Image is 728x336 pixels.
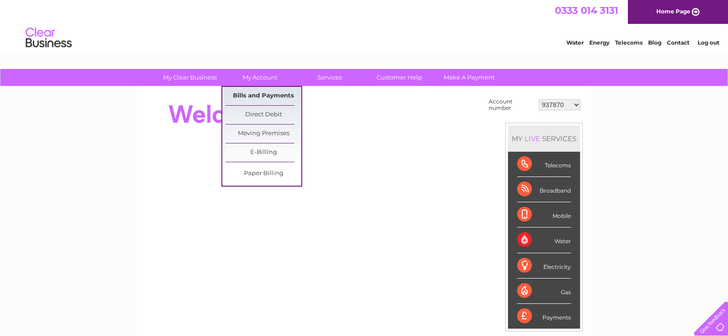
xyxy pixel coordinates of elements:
a: Make A Payment [431,69,507,86]
a: Paper Billing [226,165,301,183]
a: My Account [222,69,298,86]
div: Electricity [517,253,571,279]
div: Gas [517,279,571,304]
div: MY SERVICES [508,125,580,152]
div: Water [517,228,571,253]
a: E-Billing [226,143,301,162]
a: 0333 014 3131 [555,5,618,16]
td: Account number [486,96,536,114]
a: Customer Help [361,69,437,86]
a: Bills and Payments [226,87,301,105]
a: Contact [667,39,689,46]
a: Log out [698,39,719,46]
a: Water [566,39,584,46]
a: Blog [648,39,661,46]
div: Mobile [517,202,571,228]
div: Payments [517,304,571,329]
div: Broadband [517,177,571,202]
img: logo.png [25,24,72,52]
div: Telecoms [517,152,571,177]
a: Telecoms [615,39,643,46]
a: Services [292,69,367,86]
a: Direct Debit [226,106,301,124]
a: My Clear Business [152,69,228,86]
div: Clear Business is a trading name of Verastar Limited (registered in [GEOGRAPHIC_DATA] No. 3667643... [147,5,581,45]
div: LIVE [523,134,542,143]
a: Energy [589,39,609,46]
a: Moving Premises [226,125,301,143]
